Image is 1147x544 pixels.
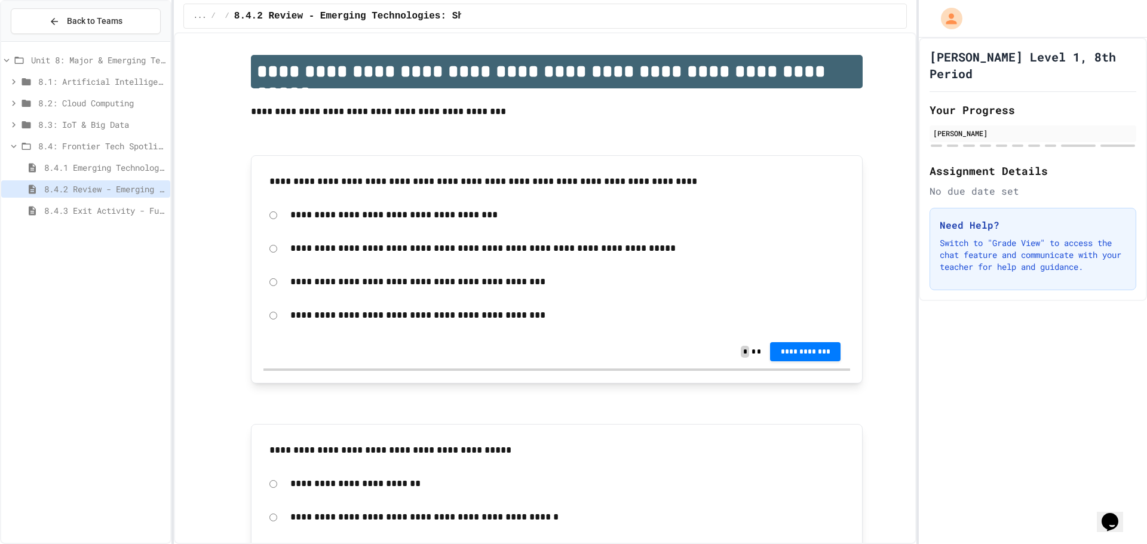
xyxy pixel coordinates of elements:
span: 8.2: Cloud Computing [38,97,165,109]
span: Back to Teams [67,15,122,27]
p: Switch to "Grade View" to access the chat feature and communicate with your teacher for help and ... [940,237,1126,273]
span: / [211,11,215,21]
span: 8.3: IoT & Big Data [38,118,165,131]
h3: Need Help? [940,218,1126,232]
h1: [PERSON_NAME] Level 1, 8th Period [930,48,1136,82]
span: 8.4: Frontier Tech Spotlight [38,140,165,152]
span: ... [194,11,207,21]
button: Back to Teams [11,8,161,34]
span: 8.1: Artificial Intelligence Basics [38,75,165,88]
div: My Account [928,5,965,32]
span: / [225,11,229,21]
div: [PERSON_NAME] [933,128,1133,139]
span: 8.4.2 Review - Emerging Technologies: Shaping Our Digital Future [44,183,165,195]
span: 8.4.1 Emerging Technologies: Shaping Our Digital Future [44,161,165,174]
span: 8.4.2 Review - Emerging Technologies: Shaping Our Digital Future [234,9,602,23]
h2: Your Progress [930,102,1136,118]
span: 8.4.3 Exit Activity - Future Tech Challenge [44,204,165,217]
h2: Assignment Details [930,162,1136,179]
div: No due date set [930,184,1136,198]
iframe: chat widget [1097,496,1135,532]
span: Unit 8: Major & Emerging Technologies [31,54,165,66]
